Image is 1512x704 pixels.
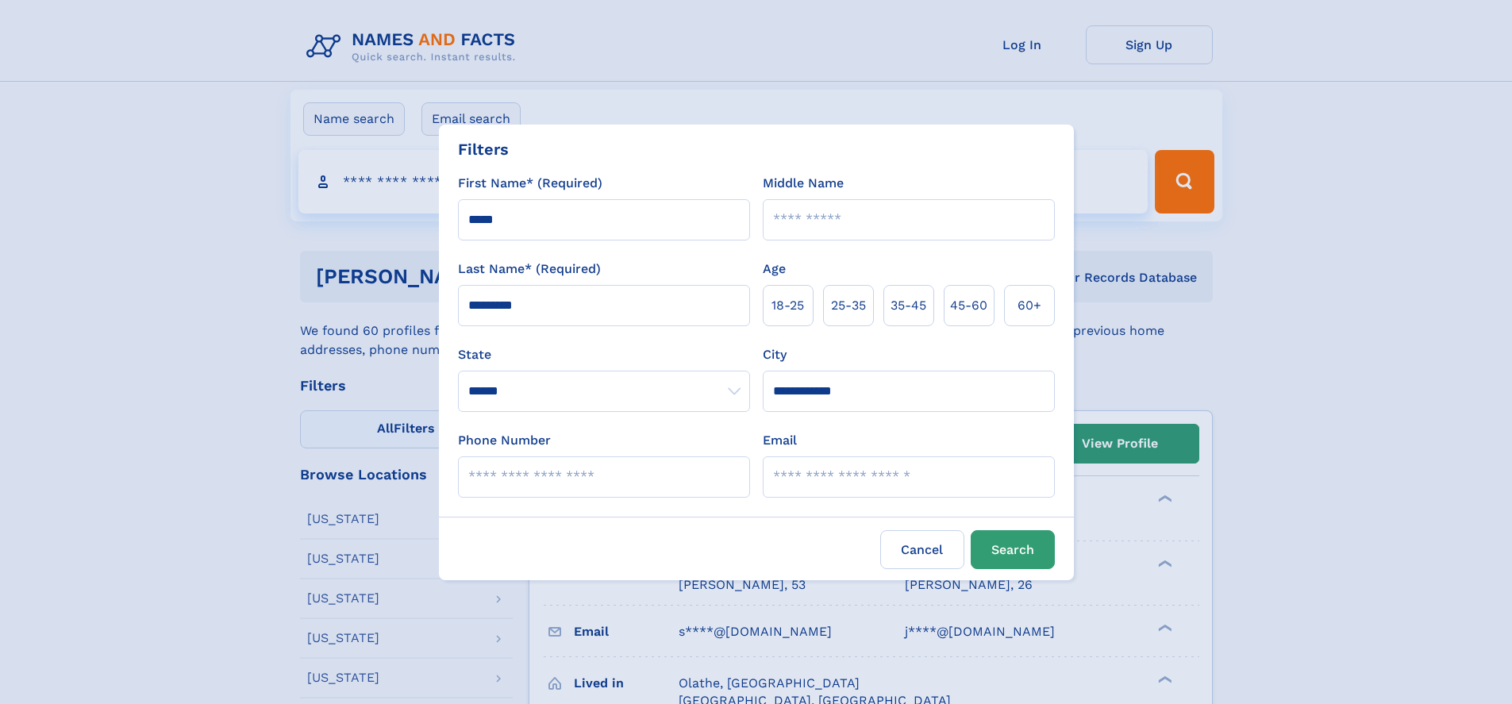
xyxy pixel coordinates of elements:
[458,137,509,161] div: Filters
[831,296,866,315] span: 25‑35
[763,431,797,450] label: Email
[763,260,786,279] label: Age
[950,296,987,315] span: 45‑60
[763,345,787,364] label: City
[880,530,964,569] label: Cancel
[771,296,804,315] span: 18‑25
[458,431,551,450] label: Phone Number
[1018,296,1041,315] span: 60+
[458,345,750,364] label: State
[458,260,601,279] label: Last Name* (Required)
[971,530,1055,569] button: Search
[891,296,926,315] span: 35‑45
[458,174,602,193] label: First Name* (Required)
[763,174,844,193] label: Middle Name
